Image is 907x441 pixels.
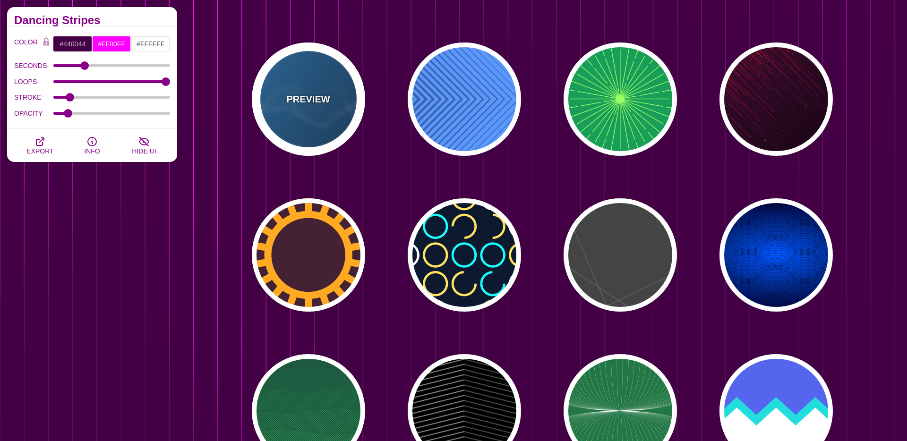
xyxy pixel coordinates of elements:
span: EXPORT [26,147,53,155]
span: INFO [84,147,100,155]
label: LOOPS [14,76,53,88]
button: blue mirrored increasingly thicker lines at angle [408,42,521,156]
h2: Dancing Stripes [14,17,170,24]
label: COLOR [14,36,39,52]
button: yellow lines through center on green [564,42,677,156]
button: INFO [66,129,118,162]
button: Color Lock [39,36,53,49]
label: STROKE [14,91,53,103]
button: outlined full and partial circles in grid [408,198,521,312]
button: random angled fullscreen lines over gray [564,198,677,312]
button: black dots in curved formation over blue radial gradient [719,198,833,312]
span: HIDE UI [132,147,156,155]
label: SECONDS [14,59,53,72]
button: yellow abstract outlined sun over purple [252,198,365,312]
button: partial red lines raining from top left [719,42,833,156]
button: HIDE UI [118,129,170,162]
p: PREVIEW [286,92,330,106]
button: EXPORT [14,129,66,162]
label: OPACITY [14,107,53,119]
button: PREVIEWabstract flowing net of lines over blue [252,42,365,156]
